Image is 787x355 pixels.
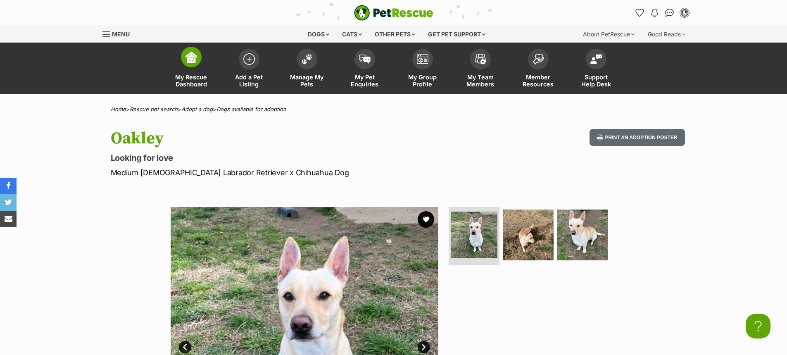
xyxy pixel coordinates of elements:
button: Notifications [648,6,661,19]
a: PetRescue [354,5,433,21]
span: My Rescue Dashboard [173,74,210,88]
span: Member Resources [520,74,557,88]
img: notifications-46538b983faf8c2785f20acdc204bb7945ddae34d4c08c2a6579f10ce5e182be.svg [651,9,658,17]
a: Prev [179,341,191,353]
iframe: Help Scout Beacon - Open [746,314,770,338]
a: Dogs available for adoption [216,106,286,112]
a: Manage My Pets [278,45,336,94]
a: Home [111,106,126,112]
h1: Oakley [111,129,460,148]
a: Conversations [663,6,676,19]
a: Adopt a dog [181,106,213,112]
a: My Group Profile [394,45,452,94]
div: > > > [90,106,697,112]
img: Photo of Oakley [451,212,497,258]
a: Support Help Desk [567,45,625,94]
a: Favourites [633,6,647,19]
span: Support Help Desk [578,74,615,88]
img: Photo of Oakley [557,210,608,260]
div: Cats [336,26,368,43]
img: pet-enquiries-icon-7e3ad2cf08bfb03b45e93fb7055b45f3efa6380592205ae92323e6603595dc1f.svg [359,55,371,64]
a: Rescue pet search [130,106,178,112]
a: Member Resources [509,45,567,94]
img: manage-my-pets-icon-02211641906a0b7f246fdf0571729dbe1e7629f14944591b6c1af311fb30b64b.svg [301,54,313,64]
a: My Team Members [452,45,509,94]
ul: Account quick links [633,6,691,19]
img: chat-41dd97257d64d25036548639549fe6c8038ab92f7586957e7f3b1b290dea8141.svg [665,9,674,17]
img: member-resources-icon-8e73f808a243e03378d46382f2149f9095a855e16c252ad45f914b54edf8863c.svg [533,53,544,64]
img: add-pet-listing-icon-0afa8454b4691262ce3f59096e99ab1cd57d4a30225e0717b998d2c9b9846f56.svg [243,53,255,65]
button: My account [678,6,691,19]
img: group-profile-icon-3fa3cf56718a62981997c0bc7e787c4b2cf8bcc04b72c1350f741eb67cf2f40e.svg [417,54,428,64]
a: Menu [102,26,136,41]
img: help-desk-icon-fdf02630f3aa405de69fd3d07c3f3aa587a6932b1a1747fa1d2bba05be0121f9.svg [590,54,602,64]
div: Other pets [369,26,421,43]
img: Dylan Louden profile pic [680,9,689,17]
span: Manage My Pets [288,74,326,88]
img: team-members-icon-5396bd8760b3fe7c0b43da4ab00e1e3bb1a5d9ba89233759b79545d2d3fc5d0d.svg [475,54,486,64]
span: My Pet Enquiries [346,74,383,88]
img: Photo of Oakley [503,210,554,260]
button: Print an adoption poster [590,129,685,146]
span: My Group Profile [404,74,441,88]
p: Medium [DEMOGRAPHIC_DATA] Labrador Retriever x Chihuahua Dog [111,167,460,178]
img: logo-e224e6f780fb5917bec1dbf3a21bbac754714ae5b6737aabdf751b685950b380.svg [354,5,433,21]
a: Next [418,341,430,353]
span: My Team Members [462,74,499,88]
div: Get pet support [422,26,491,43]
a: Add a Pet Listing [220,45,278,94]
span: Menu [112,31,130,38]
button: favourite [418,211,434,228]
p: Looking for love [111,152,460,164]
div: Dogs [302,26,335,43]
div: Good Reads [642,26,691,43]
span: Add a Pet Listing [231,74,268,88]
img: dashboard-icon-eb2f2d2d3e046f16d808141f083e7271f6b2e854fb5c12c21221c1fb7104beca.svg [185,51,197,63]
div: About PetRescue [577,26,640,43]
a: My Pet Enquiries [336,45,394,94]
a: My Rescue Dashboard [162,45,220,94]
